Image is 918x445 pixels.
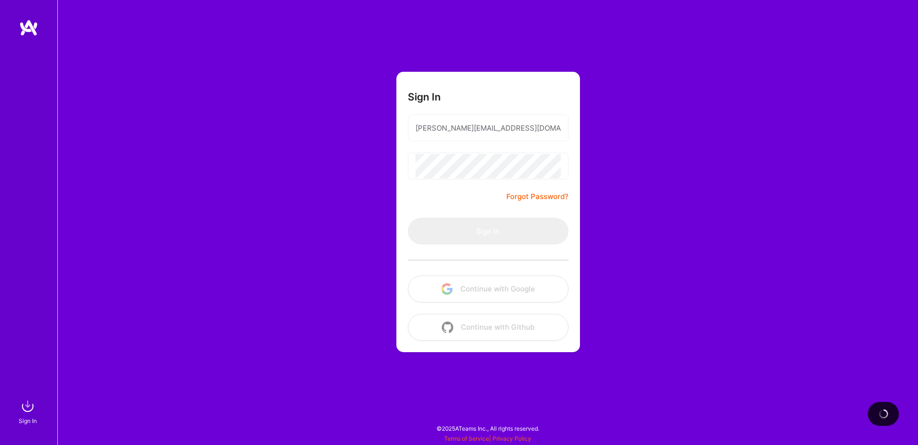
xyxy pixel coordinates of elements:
[19,19,38,36] img: logo
[492,435,531,442] a: Privacy Policy
[18,397,37,416] img: sign in
[441,283,453,295] img: icon
[20,397,37,426] a: sign inSign In
[878,409,889,419] img: loading
[408,314,568,341] button: Continue with Github
[415,116,561,140] input: Email...
[19,416,37,426] div: Sign In
[506,191,568,202] a: Forgot Password?
[442,322,453,333] img: icon
[57,416,918,440] div: © 2025 ATeams Inc., All rights reserved.
[444,435,531,442] span: |
[444,435,489,442] a: Terms of Service
[408,218,568,245] button: Sign In
[408,91,441,103] h3: Sign In
[408,276,568,302] button: Continue with Google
